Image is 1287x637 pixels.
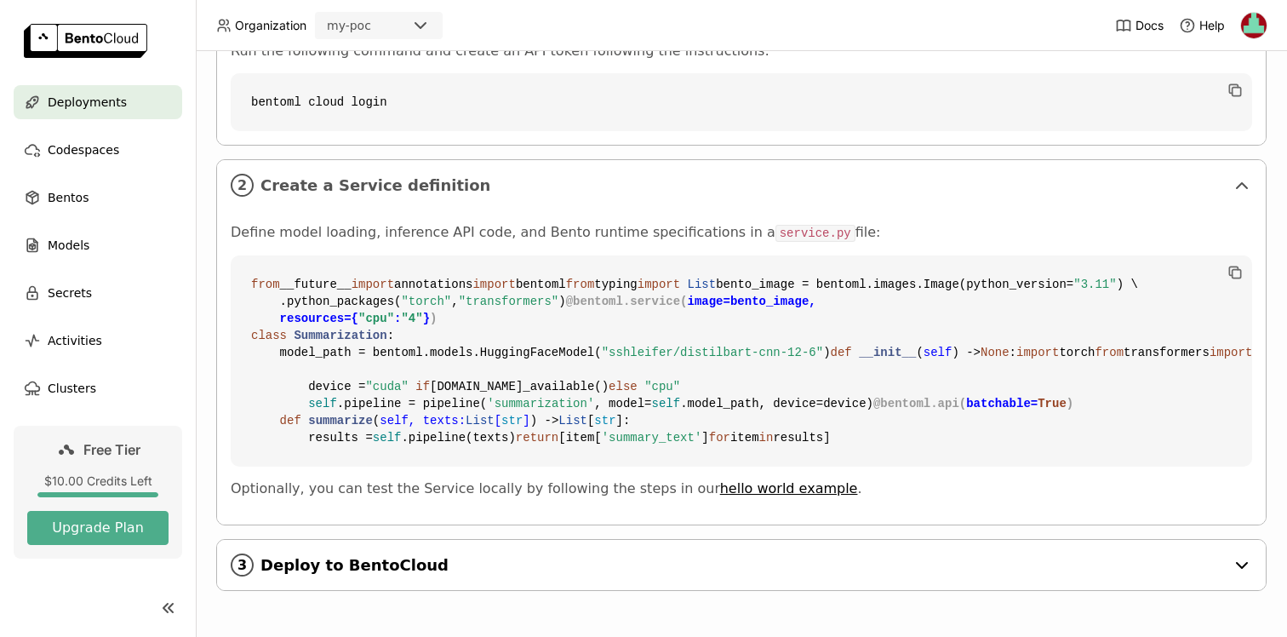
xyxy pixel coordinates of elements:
img: Bilel ISMAIL [1241,13,1267,38]
a: hello world example [720,480,858,496]
span: Help [1199,18,1225,33]
a: Codespaces [14,133,182,167]
span: Codespaces [48,140,119,160]
span: str [594,414,615,428]
span: str [501,414,523,428]
div: 2Create a Service definition [217,160,1266,210]
p: Run the following command and create an API token following the instructions: [231,43,1252,60]
a: Bentos [14,181,182,215]
a: Models [14,228,182,262]
span: @bentoml.api( ) [873,397,1073,410]
i: 3 [231,554,254,577]
span: List [466,414,495,428]
span: import [638,278,680,291]
span: Models [48,235,89,255]
span: "3.11" [1073,278,1116,291]
span: 'summarization' [487,397,594,410]
span: "cpu" [358,312,394,325]
span: Docs [1135,18,1164,33]
span: Organization [235,18,306,33]
a: Docs [1115,17,1164,34]
span: Activities [48,330,102,351]
span: List [558,414,587,428]
span: def [280,414,301,428]
span: self [373,431,402,445]
span: List [688,278,717,291]
span: batchable= [966,397,1067,410]
p: Optionally, you can test the Service locally by following the steps in our . [231,480,1252,497]
span: from [566,278,595,291]
span: "cpu" [644,380,680,393]
span: from [1095,346,1124,359]
span: else [609,380,638,393]
span: class [251,329,287,342]
div: my-poc [327,17,371,34]
span: from [251,278,280,291]
span: Summarization [294,329,386,342]
span: "4" [401,312,422,325]
span: summarize [308,414,373,428]
span: 'summary_text' [602,431,702,445]
span: Deployments [48,92,127,112]
span: "cuda" [365,380,408,393]
a: Clusters [14,371,182,405]
button: Upgrade Plan [27,511,169,545]
span: True [1038,397,1067,410]
span: Secrets [48,283,92,303]
div: Help [1179,17,1225,34]
a: Secrets [14,276,182,310]
span: return [516,431,558,445]
div: $10.00 Credits Left [27,473,169,489]
div: 3Deploy to BentoCloud [217,540,1266,590]
span: self [308,397,337,410]
span: Deploy to BentoCloud [260,556,1225,575]
code: __future__ annotations bentoml typing bento_image = bentoml.images.Image(python_version= ) \ .pyt... [231,255,1252,467]
span: "transformers" [459,295,559,308]
a: Activities [14,324,182,358]
span: self [924,346,952,359]
span: "torch" [401,295,451,308]
span: self [652,397,681,410]
span: import [1210,346,1252,359]
span: Free Tier [83,441,140,458]
a: Deployments [14,85,182,119]
span: Clusters [48,378,96,399]
i: 2 [231,174,254,197]
code: bentoml cloud login [231,73,1252,131]
span: import [472,278,515,291]
span: self, texts: [ ] [380,414,529,428]
span: in [759,431,774,445]
span: import [352,278,394,291]
span: for [709,431,730,445]
code: service.py [775,225,855,242]
span: "sshleifer/distilbart-cnn-12-6" [602,346,823,359]
img: logo [24,24,147,58]
span: import [1016,346,1059,359]
span: Bentos [48,187,89,208]
a: Free Tier$10.00 Credits LeftUpgrade Plan [14,426,182,559]
p: Define model loading, inference API code, and Bento runtime specifications in a file: [231,224,1252,242]
span: if [415,380,430,393]
span: Create a Service definition [260,176,1225,195]
span: None [981,346,1010,359]
span: __init__ [859,346,916,359]
input: Selected my-poc. [373,18,375,35]
span: def [831,346,852,359]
